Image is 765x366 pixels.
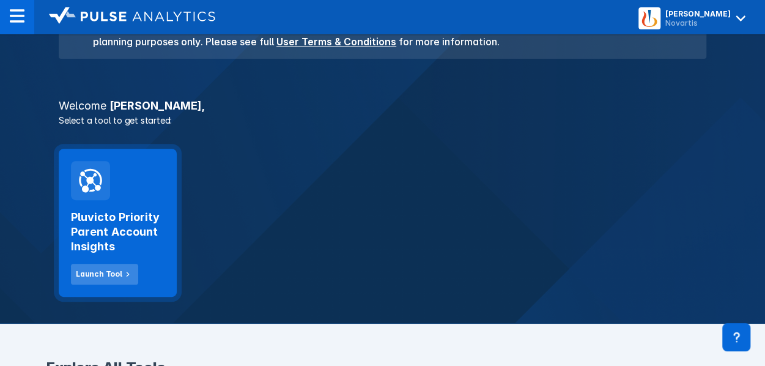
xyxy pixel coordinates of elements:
[76,269,122,280] div: Launch Tool
[49,7,215,24] img: logo
[665,9,731,18] div: [PERSON_NAME]
[722,323,750,351] div: Contact Support
[59,99,106,112] span: Welcome
[51,100,714,111] h3: [PERSON_NAME] ,
[71,210,164,254] h2: Pluvicto Priority Parent Account Insights
[51,114,714,127] p: Select a tool to get started:
[59,149,177,297] a: Pluvicto Priority Parent Account InsightsLaunch Tool
[641,10,658,27] img: menu button
[34,7,215,27] a: logo
[10,9,24,23] img: menu--horizontal.svg
[71,264,138,285] button: Launch Tool
[276,35,396,48] a: User Terms & Conditions
[665,18,731,28] div: Novartis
